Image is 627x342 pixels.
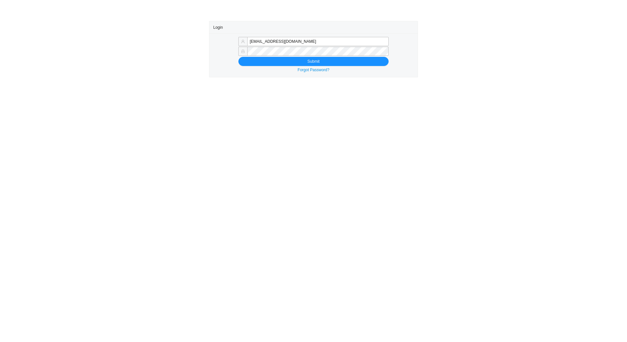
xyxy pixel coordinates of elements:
[247,37,389,46] input: Email
[241,49,245,53] span: lock
[241,40,245,43] span: user
[238,57,389,66] button: Submit
[213,21,414,33] div: Login
[307,58,319,65] span: Submit
[297,68,329,72] a: Forgot Password?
